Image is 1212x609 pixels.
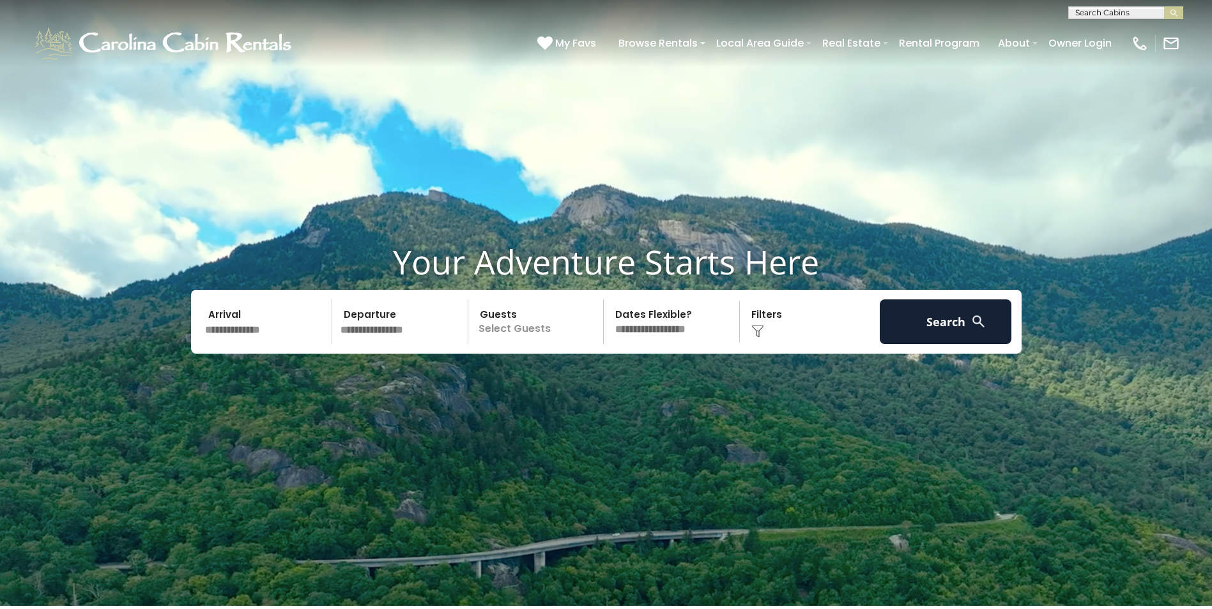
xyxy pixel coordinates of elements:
[893,32,986,54] a: Rental Program
[816,32,887,54] a: Real Estate
[472,299,604,344] p: Select Guests
[10,242,1202,282] h1: Your Adventure Starts Here
[1131,34,1149,52] img: phone-regular-white.png
[612,32,704,54] a: Browse Rentals
[992,32,1036,54] a: About
[880,299,1012,344] button: Search
[555,35,596,51] span: My Favs
[32,24,297,63] img: White-1-1-2.png
[710,32,810,54] a: Local Area Guide
[537,35,599,52] a: My Favs
[970,313,986,329] img: search-regular-white.png
[1162,34,1180,52] img: mail-regular-white.png
[1042,32,1118,54] a: Owner Login
[751,325,764,338] img: filter--v1.png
